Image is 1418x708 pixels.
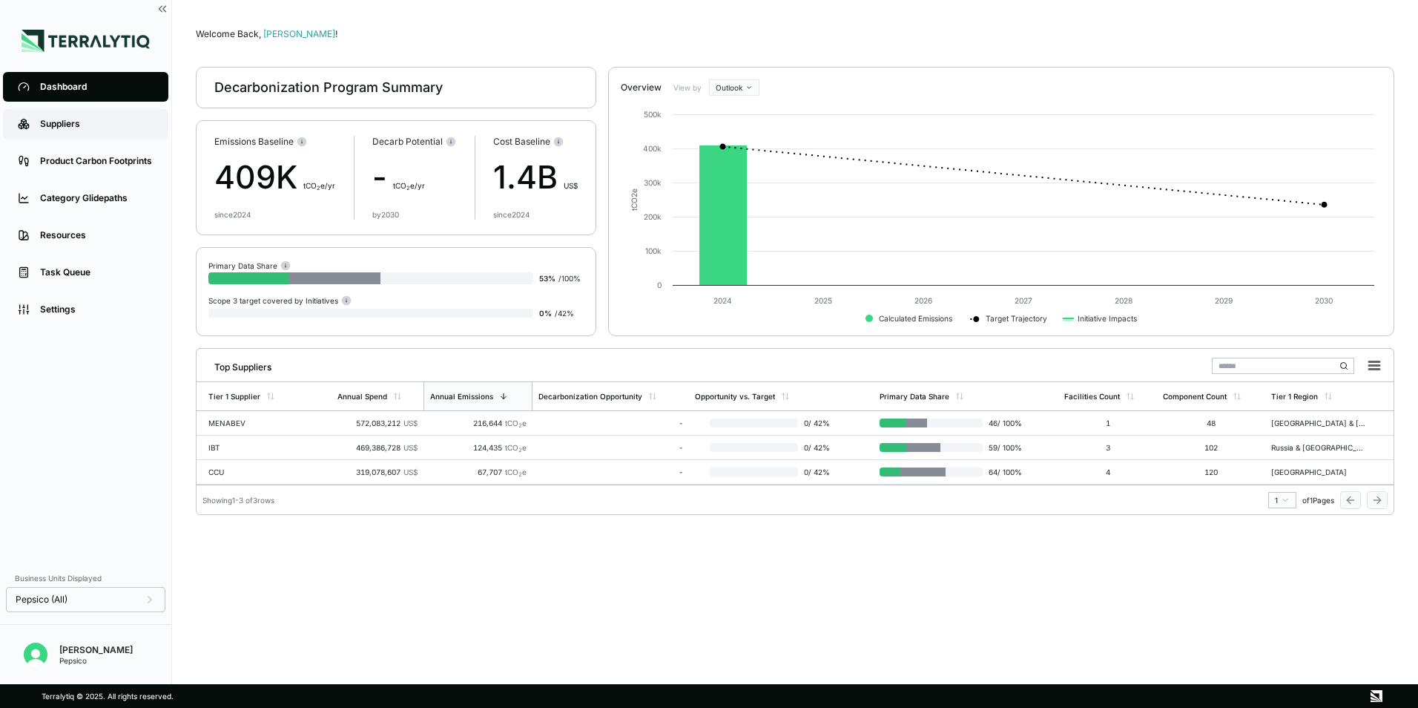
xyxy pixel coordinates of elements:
div: Russia & [GEOGRAPHIC_DATA] [1271,443,1366,452]
div: Scope 3 target covered by Initiatives [208,295,352,306]
span: 0 / 42 % [798,468,837,476]
div: 1.4B [493,154,578,201]
text: 2025 [814,296,832,305]
span: ! [335,28,337,39]
div: Decarbonization Opportunity [538,392,642,401]
text: 2027 [1015,296,1032,305]
span: 59 / 100 % [983,443,1022,452]
div: Pepsico [59,656,133,665]
span: US$ [403,419,418,427]
span: / 100 % [558,274,581,283]
text: 500k [644,110,662,119]
text: Initiative Impacts [1078,314,1137,324]
div: Primary Data Share [880,392,949,401]
span: 53 % [539,274,555,283]
div: Showing 1 - 3 of 3 rows [202,496,274,505]
div: Top Suppliers [202,355,271,373]
div: 67,707 [429,468,527,476]
div: Settings [40,304,154,315]
div: 572,083,212 [337,419,417,427]
div: - [372,154,456,201]
sub: 2 [518,471,522,478]
div: Tier 1 Region [1271,392,1318,401]
div: since 2024 [493,210,530,219]
div: Resources [40,229,154,241]
div: Decarb Potential [372,136,456,148]
img: Logo [22,30,150,52]
span: 0 / 42 % [798,419,837,427]
div: Dashboard [40,81,154,93]
text: 2024 [713,296,732,305]
div: [GEOGRAPHIC_DATA] [1271,468,1366,476]
text: tCO e [630,189,639,211]
text: 2028 [1115,296,1132,305]
div: Overview [621,82,662,94]
span: 46 / 100 % [983,419,1022,427]
span: Pepsico (All) [16,594,67,606]
div: Facilities Count [1064,392,1120,401]
span: 64 / 100 % [983,468,1022,476]
text: 200k [644,212,662,221]
div: Component Count [1163,392,1227,401]
div: - [538,443,683,452]
div: Annual Spend [337,392,387,401]
span: tCO e [505,419,527,427]
div: Welcome Back, [196,28,1394,40]
div: 124,435 [429,443,527,452]
div: 48 [1163,419,1259,427]
div: 120 [1163,468,1259,476]
text: Calculated Emissions [879,314,952,323]
span: US$ [403,443,418,452]
div: Business Units Displayed [6,569,165,587]
div: 3 [1064,443,1151,452]
span: t CO e/yr [303,181,335,190]
sub: 2 [406,185,410,191]
div: since 2024 [214,210,251,219]
div: Suppliers [40,118,154,130]
div: 469,386,728 [337,443,417,452]
span: t CO e/yr [393,181,425,190]
button: 1 [1268,492,1296,508]
text: 2030 [1315,296,1333,305]
div: Primary Data Share [208,260,291,271]
div: IBT [208,443,303,452]
div: 102 [1163,443,1259,452]
div: CCU [208,468,303,476]
div: Annual Emissions [430,392,493,401]
sub: 2 [518,447,522,453]
text: Target Trajectory [986,314,1047,324]
div: 1 [1064,419,1151,427]
div: - [538,468,683,476]
span: US$ [403,468,418,476]
span: 0 % [539,309,552,318]
div: Cost Baseline [493,136,578,148]
div: Decarbonization Program Summary [214,79,443,96]
div: by 2030 [372,210,399,219]
div: Tier 1 Supplier [208,392,260,401]
div: 319,078,607 [337,468,417,476]
text: 2026 [914,296,932,305]
span: US$ [564,181,578,190]
div: Category Glidepaths [40,192,154,204]
span: 0 / 42 % [798,443,837,452]
div: - [538,419,683,427]
div: Opportunity vs. Target [695,392,775,401]
text: 100k [645,246,662,255]
text: 400k [643,144,662,153]
sub: 2 [518,422,522,429]
span: Outlook [716,83,742,92]
label: View by [673,83,703,92]
span: tCO e [505,468,527,476]
img: Erik Hut [24,643,47,666]
button: Outlook [709,79,759,96]
div: [GEOGRAPHIC_DATA] & [GEOGRAPHIC_DATA] [1271,419,1366,427]
div: MENABEV [208,419,303,427]
text: 2029 [1215,296,1233,305]
tspan: 2 [630,193,639,197]
div: 216,644 [429,419,527,427]
div: Product Carbon Footprints [40,155,154,167]
div: [PERSON_NAME] [59,644,133,656]
span: [PERSON_NAME] [263,28,337,39]
div: 409K [214,154,335,201]
span: tCO e [505,443,527,452]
